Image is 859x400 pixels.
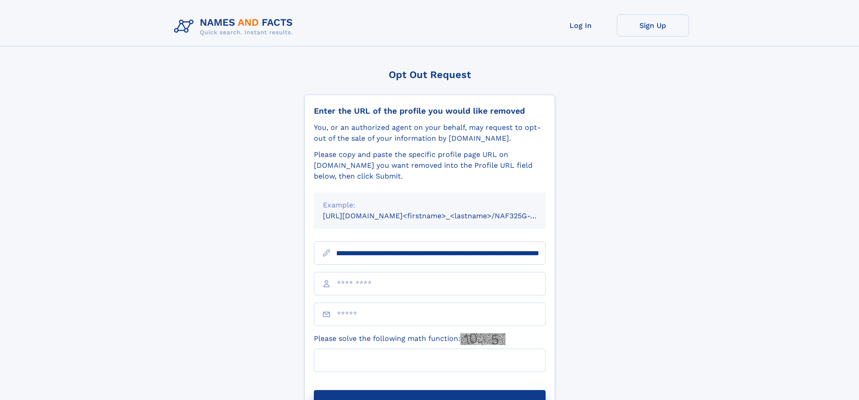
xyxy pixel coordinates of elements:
[314,106,546,116] div: Enter the URL of the profile you would like removed
[617,14,689,37] a: Sign Up
[323,200,537,211] div: Example:
[545,14,617,37] a: Log In
[170,14,300,39] img: Logo Names and Facts
[304,69,555,80] div: Opt Out Request
[314,122,546,144] div: You, or an authorized agent on your behalf, may request to opt-out of the sale of your informatio...
[314,333,505,345] label: Please solve the following math function:
[323,211,563,220] small: [URL][DOMAIN_NAME]<firstname>_<lastname>/NAF325G-xxxxxxxx
[314,149,546,182] div: Please copy and paste the specific profile page URL on [DOMAIN_NAME] you want removed into the Pr...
